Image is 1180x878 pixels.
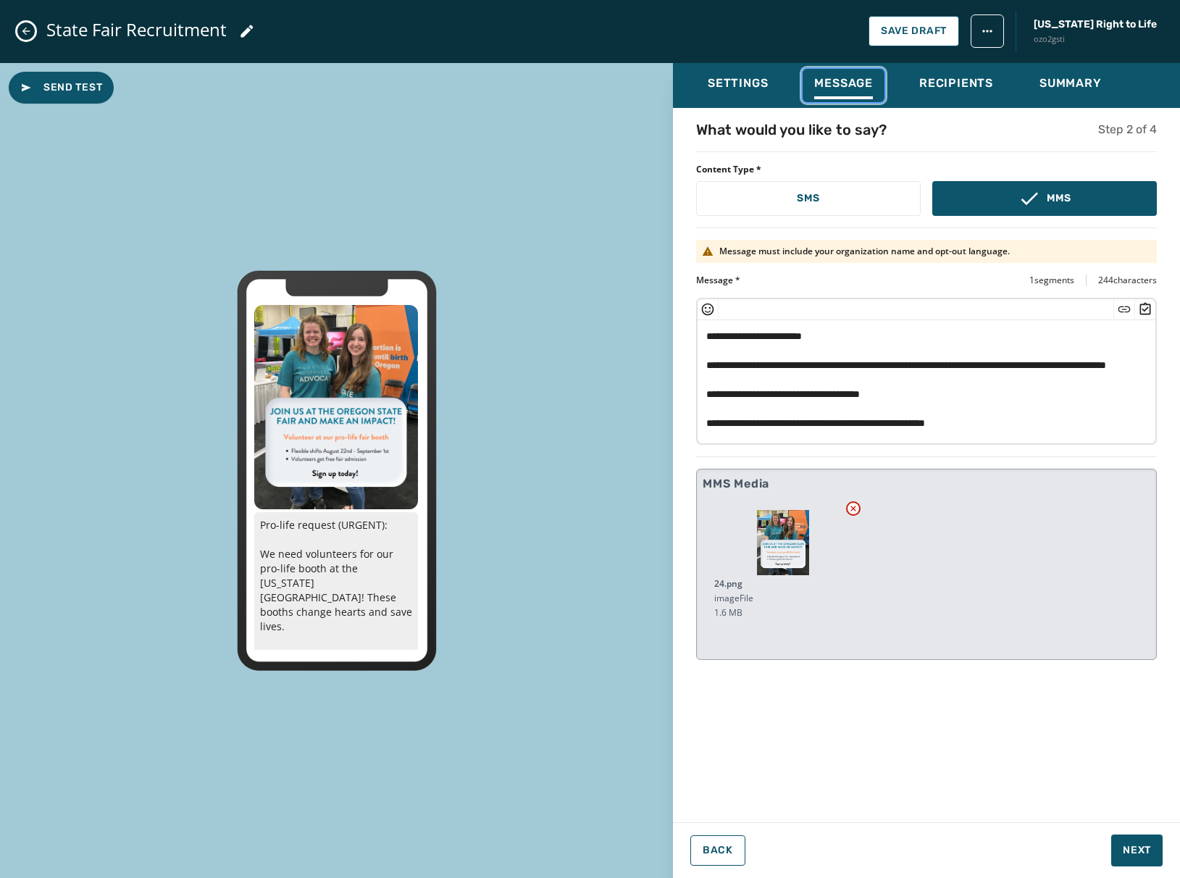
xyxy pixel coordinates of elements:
span: ozo2gsti [1034,33,1157,46]
button: Back [690,835,745,866]
p: Pro-life request (URGENT): We need volunteers for our pro-life booth at the [US_STATE][GEOGRAPHIC... [254,512,418,756]
span: 1 segments [1029,275,1074,286]
span: Message [814,76,873,91]
button: Insert Survey [1138,302,1152,317]
span: 244 characters [1098,275,1157,286]
p: 24.png [714,578,852,590]
p: MMS Media [703,475,769,493]
p: MMS [1047,191,1071,206]
button: MMS [932,181,1157,216]
button: Insert Short Link [1117,302,1131,317]
span: Next [1123,843,1151,858]
img: Thumbnail [757,510,809,575]
button: Message [803,69,884,102]
button: Summary [1028,69,1113,102]
span: Save Draft [881,25,947,37]
p: SMS [797,191,819,206]
button: Insert Emoji [700,302,715,317]
label: Message * [696,275,740,286]
p: 1.6 MB [714,607,852,619]
p: Message must include your organization name and opt-out language. [719,246,1010,257]
h5: Step 2 of 4 [1098,121,1157,138]
button: SMS [696,181,921,216]
h4: What would you like to say? [696,120,887,140]
img: 2025-08-07_204904_7642_phpU1UIJI-240x300-1400.png [254,305,418,510]
span: [US_STATE] Right to Life [1034,17,1157,32]
span: Back [703,845,733,856]
span: Settings [708,76,768,91]
span: Summary [1039,76,1102,91]
span: Content Type * [696,164,1157,175]
button: Next [1111,835,1163,866]
button: Recipients [908,69,1005,102]
button: Settings [696,69,779,102]
span: Recipients [919,76,993,91]
span: image File [714,593,753,604]
button: Save Draft [869,16,959,46]
button: broadcast action menu [971,14,1004,48]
